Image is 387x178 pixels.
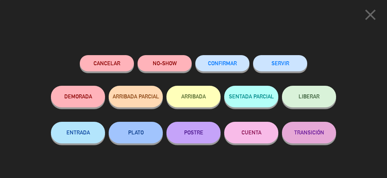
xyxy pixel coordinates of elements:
button: CONFIRMAR [195,55,249,71]
button: DEMORADA [51,86,105,107]
button: ARRIBADA PARCIAL [109,86,163,107]
button: SERVIR [253,55,307,71]
button: LIBERAR [282,86,336,107]
button: NO-SHOW [138,55,192,71]
button: POSTRE [166,122,221,143]
span: CONFIRMAR [208,60,237,66]
button: close [359,5,382,27]
button: SENTADA PARCIAL [224,86,278,107]
button: PLATO [109,122,163,143]
button: TRANSICIÓN [282,122,336,143]
span: ARRIBADA PARCIAL [113,93,159,99]
i: close [361,6,379,24]
span: LIBERAR [299,93,319,99]
button: ENTRADA [51,122,105,143]
button: Cancelar [80,55,134,71]
button: CUENTA [224,122,278,143]
button: ARRIBADA [166,86,221,107]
